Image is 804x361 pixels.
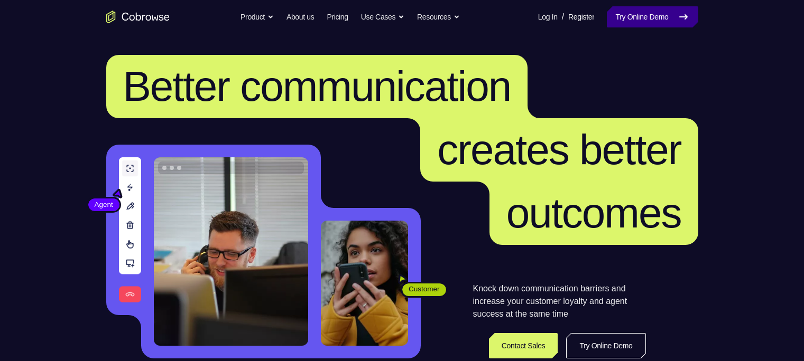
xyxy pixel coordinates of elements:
[106,11,170,23] a: Go to the home page
[538,6,558,27] a: Log In
[568,6,594,27] a: Register
[417,6,460,27] button: Resources
[489,333,558,358] a: Contact Sales
[506,189,681,236] span: outcomes
[566,333,645,358] a: Try Online Demo
[473,282,646,320] p: Knock down communication barriers and increase your customer loyalty and agent success at the sam...
[287,6,314,27] a: About us
[123,63,511,110] span: Better communication
[327,6,348,27] a: Pricing
[241,6,274,27] button: Product
[321,221,408,346] img: A customer holding their phone
[607,6,698,27] a: Try Online Demo
[437,126,681,173] span: creates better
[562,11,564,23] span: /
[361,6,404,27] button: Use Cases
[154,157,308,346] img: A customer support agent talking on the phone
